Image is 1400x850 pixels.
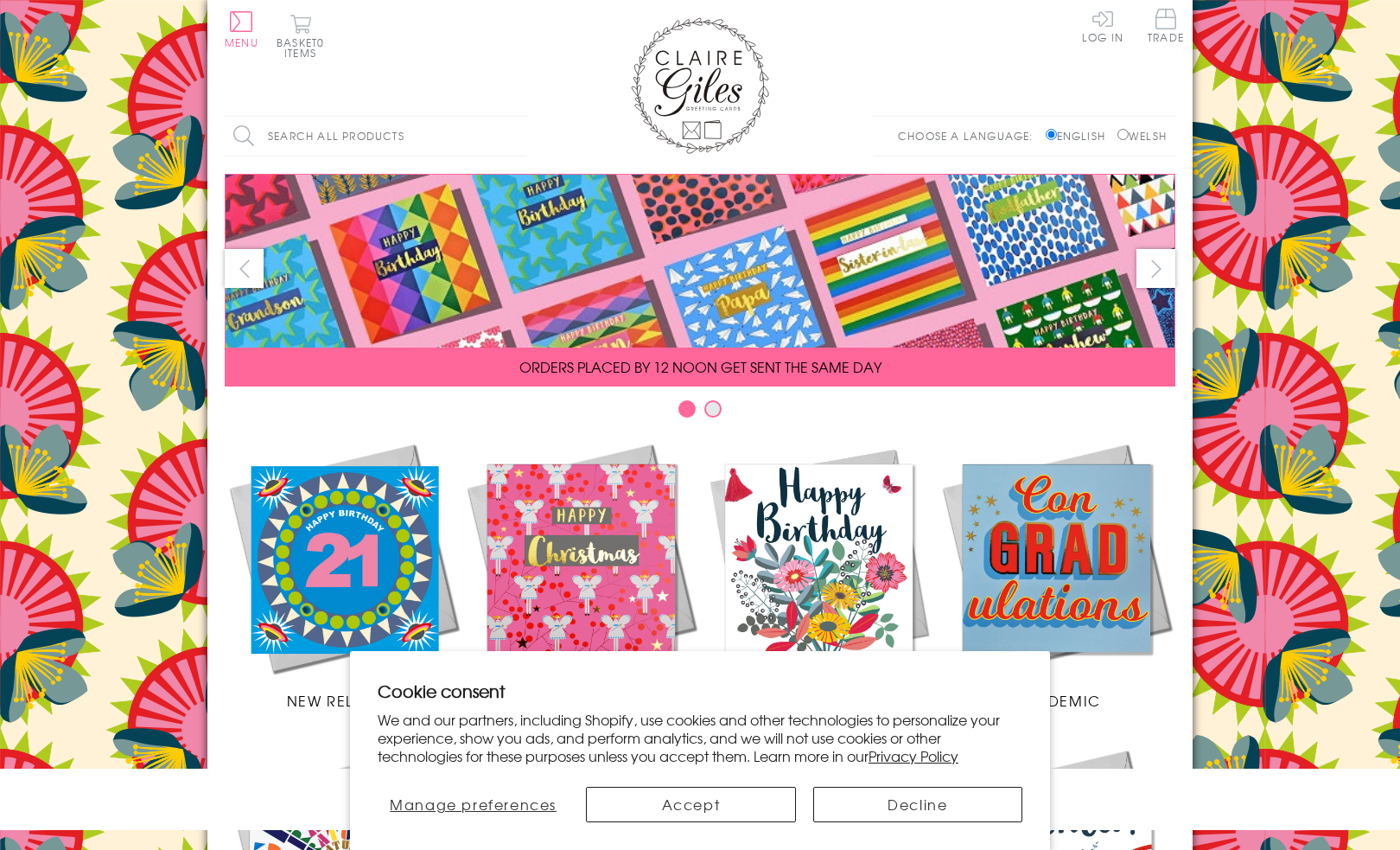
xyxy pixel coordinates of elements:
a: Academic [938,439,1175,711]
input: English [1046,129,1057,140]
button: Accept [586,787,795,822]
button: next [1136,249,1175,288]
a: New Releases [225,439,462,711]
label: English [1046,128,1114,144]
span: New Releases [287,690,400,711]
a: Log In [1082,9,1123,42]
h2: Cookie consent [378,679,1022,703]
button: prev [225,249,264,288]
span: Academic [1012,690,1101,711]
span: 0 items [284,35,324,61]
a: Christmas [462,439,700,711]
div: Carousel Pagination [225,399,1175,426]
a: Privacy Policy [869,745,958,766]
span: ORDERS PLACED BY 12 NOON GET SENT THE SAME DAY [519,356,881,377]
input: Search [510,117,527,156]
span: Manage preferences [390,794,557,815]
input: Search all products [225,117,527,156]
span: Trade [1148,9,1184,42]
button: Menu [225,11,258,48]
p: Choose a language: [898,128,1042,144]
span: Menu [225,35,258,50]
button: Carousel Page 1 (Current Slide) [678,400,696,418]
input: Welsh [1117,129,1129,140]
button: Decline [813,787,1022,822]
button: Basket0 items [277,14,324,58]
label: Welsh [1117,128,1167,144]
a: Trade [1148,9,1184,46]
a: Birthdays [700,439,938,711]
p: We and our partners, including Shopify, use cookies and other technologies to personalize your ex... [378,711,1022,764]
img: Claire Giles Greetings Cards [631,17,769,154]
button: Carousel Page 2 [704,400,722,418]
button: Manage preferences [378,787,569,822]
